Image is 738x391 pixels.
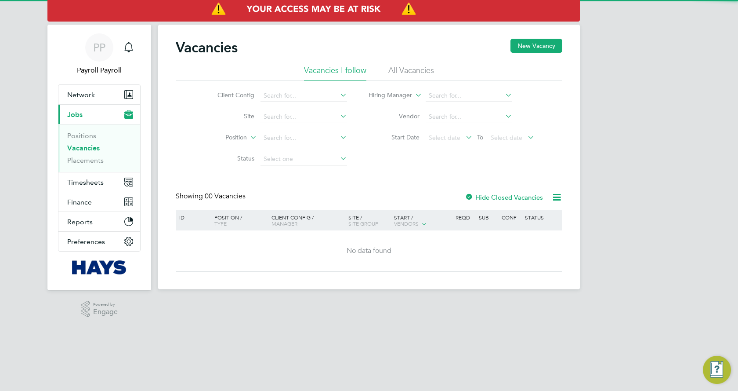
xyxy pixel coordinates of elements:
img: hays-logo-retina.png [72,260,127,274]
a: Positions [67,132,96,140]
button: Network [58,85,140,104]
div: Sub [477,210,499,225]
button: Jobs [58,105,140,124]
button: Engage Resource Center [703,356,731,384]
div: Reqd [453,210,476,225]
span: Engage [93,308,118,316]
div: ID [177,210,208,225]
span: Powered by [93,301,118,308]
input: Search for... [426,90,512,102]
span: Site Group [348,220,378,227]
div: Jobs [58,124,140,172]
input: Search for... [260,90,347,102]
span: 00 Vacancies [205,192,246,201]
input: Search for... [426,111,512,123]
div: Client Config / [269,210,346,231]
a: Powered byEngage [81,301,118,318]
label: Position [196,133,247,142]
li: All Vacancies [388,65,434,81]
label: Client Config [204,91,254,99]
input: Search for... [260,132,347,144]
span: Timesheets [67,178,104,186]
span: Manager [271,220,297,227]
nav: Main navigation [47,25,151,290]
span: Jobs [67,110,83,119]
input: Search for... [260,111,347,123]
span: Network [67,91,95,99]
h2: Vacancies [176,39,238,56]
input: Select one [260,153,347,165]
button: New Vacancy [510,39,562,53]
div: Site / [346,210,392,231]
span: Reports [67,218,93,226]
button: Finance [58,192,140,212]
div: Start / [392,210,453,232]
div: Position / [208,210,269,231]
label: Vendor [369,112,420,120]
div: No data found [177,246,561,256]
span: Finance [67,198,92,206]
label: Start Date [369,133,420,141]
span: Payroll Payroll [58,65,141,76]
button: Reports [58,212,140,231]
button: Preferences [58,232,140,251]
li: Vacancies I follow [304,65,366,81]
label: Hiring Manager [362,91,412,100]
div: Status [523,210,561,225]
span: Select date [429,134,460,142]
a: PPPayroll Payroll [58,33,141,76]
span: Select date [491,134,522,142]
div: Conf [499,210,522,225]
a: Placements [67,156,104,164]
label: Site [204,112,254,120]
a: Vacancies [67,144,100,152]
span: Vendors [394,220,419,227]
span: Type [214,220,227,227]
div: Showing [176,192,247,201]
span: Preferences [67,238,105,246]
label: Hide Closed Vacancies [465,193,543,201]
button: Timesheets [58,172,140,192]
span: To [474,132,486,143]
span: PP [93,42,105,53]
a: Go to home page [58,260,141,274]
label: Status [204,154,254,162]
